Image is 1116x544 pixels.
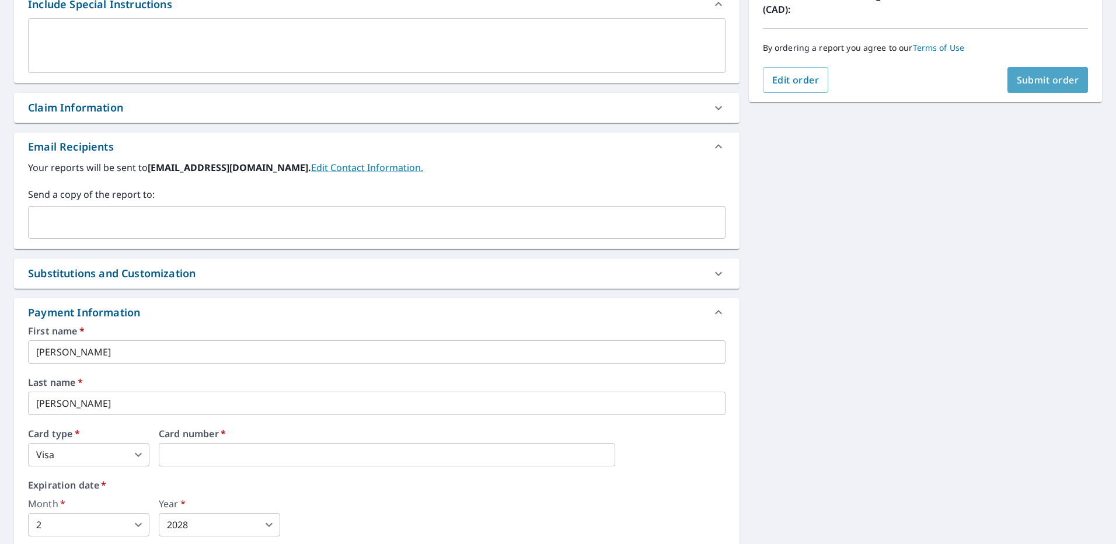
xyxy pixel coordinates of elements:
[763,67,829,93] button: Edit order
[148,161,311,174] b: [EMAIL_ADDRESS][DOMAIN_NAME].
[14,93,740,123] div: Claim Information
[28,443,149,466] div: Visa
[28,429,149,438] label: Card type
[28,187,726,201] label: Send a copy of the report to:
[913,42,965,53] a: Terms of Use
[28,161,726,175] label: Your reports will be sent to
[28,378,726,387] label: Last name
[159,429,726,438] label: Card number
[28,326,726,336] label: First name
[28,100,123,116] div: Claim Information
[28,305,145,320] div: Payment Information
[28,480,726,490] label: Expiration date
[28,499,149,508] label: Month
[772,74,819,86] span: Edit order
[28,513,149,536] div: 2
[159,499,280,508] label: Year
[1007,67,1089,93] button: Submit order
[28,139,114,155] div: Email Recipients
[28,266,196,281] div: Substitutions and Customization
[14,259,740,288] div: Substitutions and Customization
[14,132,740,161] div: Email Recipients
[1017,74,1079,86] span: Submit order
[14,298,740,326] div: Payment Information
[159,443,615,466] iframe: secure payment field
[763,43,1088,53] p: By ordering a report you agree to our
[159,513,280,536] div: 2028
[311,161,423,174] a: EditContactInfo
